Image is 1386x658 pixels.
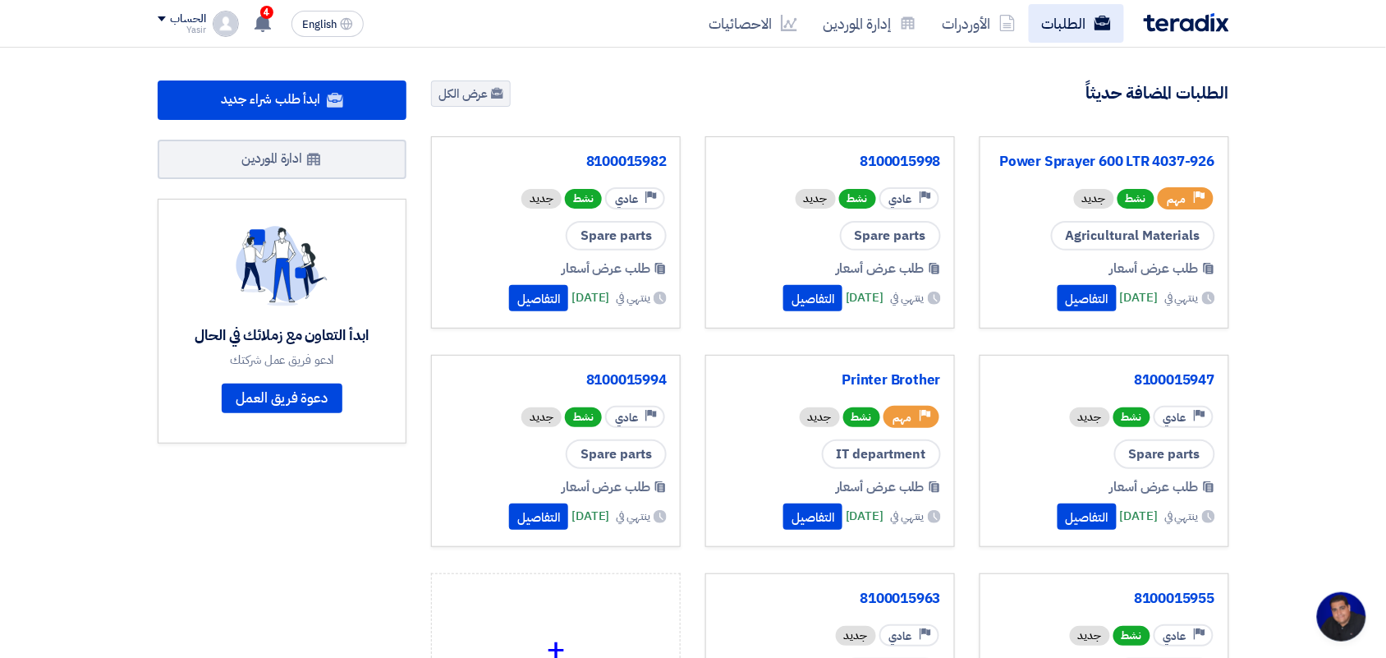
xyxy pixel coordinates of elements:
[221,90,320,109] span: ابدأ طلب شراء جديد
[800,407,840,427] div: جديد
[445,372,667,389] a: 8100015994
[1164,508,1198,525] span: ينتهي في
[521,407,562,427] div: جديد
[1058,285,1117,311] button: التفاصيل
[1074,189,1114,209] div: جديد
[994,154,1215,170] a: Power Sprayer 600 LTR 4037-926
[213,11,239,37] img: profile_test.png
[195,352,369,367] div: ادعو فريق عمل شركتك
[431,81,511,107] a: عرض الكل
[929,4,1029,43] a: الأوردرات
[171,12,206,26] div: الحساب
[796,189,836,209] div: جديد
[890,508,924,525] span: ينتهي في
[719,372,941,389] a: Printer Brother
[696,4,810,43] a: الاحصائيات
[994,591,1215,607] a: 8100015955
[566,221,667,251] span: Spare parts
[1070,407,1110,427] div: جديد
[836,626,876,646] div: جديد
[1168,191,1186,207] span: مهم
[571,288,609,307] span: [DATE]
[846,288,883,307] span: [DATE]
[445,154,667,170] a: 8100015982
[1113,626,1150,646] span: نشط
[1029,4,1124,43] a: الطلبات
[509,285,568,311] button: التفاصيل
[889,191,912,207] span: عادي
[617,289,650,306] span: ينتهي في
[1070,626,1110,646] div: جديد
[1163,628,1186,644] span: عادي
[1058,504,1117,530] button: التفاصيل
[1110,259,1199,278] span: طلب عرض أسعار
[1120,288,1158,307] span: [DATE]
[509,504,568,530] button: التفاصيل
[810,4,929,43] a: إدارة الموردين
[1086,82,1229,104] h4: الطلبات المضافة حديثاً
[617,508,650,525] span: ينتهي في
[840,221,941,251] span: Spare parts
[783,285,842,311] button: التفاصيل
[571,507,609,526] span: [DATE]
[1164,289,1198,306] span: ينتهي في
[1317,592,1366,642] div: Open chat
[846,507,883,526] span: [DATE]
[1118,189,1154,209] span: نشط
[158,25,206,35] div: Yasir
[1120,507,1158,526] span: [DATE]
[1051,221,1215,251] span: Agricultural Materials
[565,189,602,209] span: نشط
[1163,410,1186,426] span: عادي
[562,259,650,278] span: طلب عرض أسعار
[222,384,343,413] a: دعوة فريق العمل
[994,372,1215,389] a: 8100015947
[615,191,638,207] span: عادي
[302,19,337,30] span: English
[615,410,638,426] span: عادي
[236,226,328,306] img: invite_your_team.svg
[822,439,941,469] span: IT department
[565,407,602,427] span: نشط
[260,6,273,19] span: 4
[1114,439,1215,469] span: Spare parts
[1113,407,1150,427] span: نشط
[158,140,407,179] a: ادارة الموردين
[719,591,941,607] a: 8100015963
[521,189,562,209] div: جديد
[291,11,364,37] button: English
[890,289,924,306] span: ينتهي في
[843,407,880,427] span: نشط
[719,154,941,170] a: 8100015998
[195,326,369,345] div: ابدأ التعاون مع زملائك في الحال
[562,477,650,497] span: طلب عرض أسعار
[1144,13,1229,32] img: Teradix logo
[836,477,925,497] span: طلب عرض أسعار
[836,259,925,278] span: طلب عرض أسعار
[566,439,667,469] span: Spare parts
[783,504,842,530] button: التفاصيل
[839,189,876,209] span: نشط
[889,628,912,644] span: عادي
[1110,477,1199,497] span: طلب عرض أسعار
[893,410,912,426] span: مهم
